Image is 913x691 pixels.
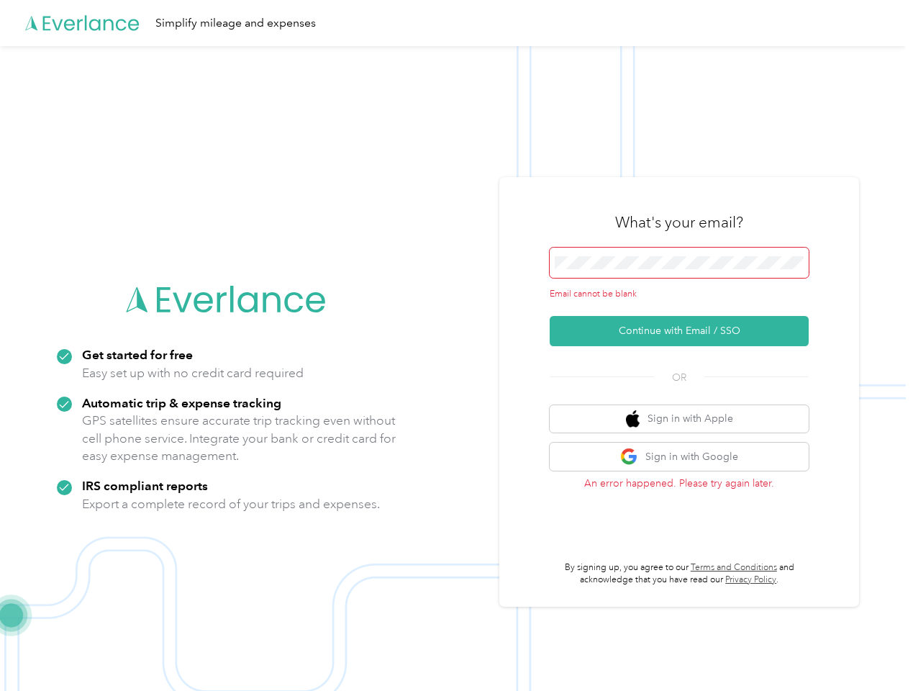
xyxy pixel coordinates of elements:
[82,347,193,362] strong: Get started for free
[550,316,809,346] button: Continue with Email / SSO
[82,495,380,513] p: Export a complete record of your trips and expenses.
[725,574,776,585] a: Privacy Policy
[82,395,281,410] strong: Automatic trip & expense tracking
[691,562,777,573] a: Terms and Conditions
[654,370,704,385] span: OR
[620,448,638,466] img: google logo
[82,478,208,493] strong: IRS compliant reports
[155,14,316,32] div: Simplify mileage and expenses
[615,212,743,232] h3: What's your email?
[82,412,396,465] p: GPS satellites ensure accurate trip tracking even without cell phone service. Integrate your bank...
[550,561,809,587] p: By signing up, you agree to our and acknowledge that you have read our .
[550,288,809,301] div: Email cannot be blank
[626,410,640,428] img: apple logo
[550,443,809,471] button: google logoSign in with Google
[550,405,809,433] button: apple logoSign in with Apple
[550,476,809,491] p: An error happened. Please try again later.
[82,364,304,382] p: Easy set up with no credit card required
